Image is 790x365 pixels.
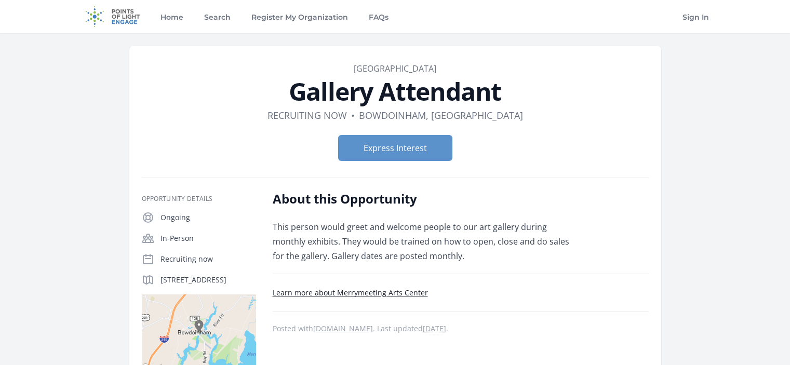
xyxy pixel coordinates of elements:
dd: Recruiting now [267,108,347,123]
p: This person would greet and welcome people to our art gallery during monthly exhibits. They would... [273,220,577,263]
h2: About this Opportunity [273,191,577,207]
h3: Opportunity Details [142,195,256,203]
p: Recruiting now [160,254,256,264]
a: [GEOGRAPHIC_DATA] [354,63,436,74]
div: • [351,108,355,123]
dd: Bowdoinham, [GEOGRAPHIC_DATA] [359,108,523,123]
p: Posted with . Last updated . [273,325,649,333]
p: In-Person [160,233,256,244]
abbr: Fri, Oct 11, 2024 11:14 PM [423,323,446,333]
a: [DOMAIN_NAME] [313,323,373,333]
a: Learn more about Merrymeeting Arts Center [273,288,428,298]
h1: Gallery Attendant [142,79,649,104]
button: Express Interest [338,135,452,161]
p: [STREET_ADDRESS] [160,275,256,285]
p: Ongoing [160,212,256,223]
